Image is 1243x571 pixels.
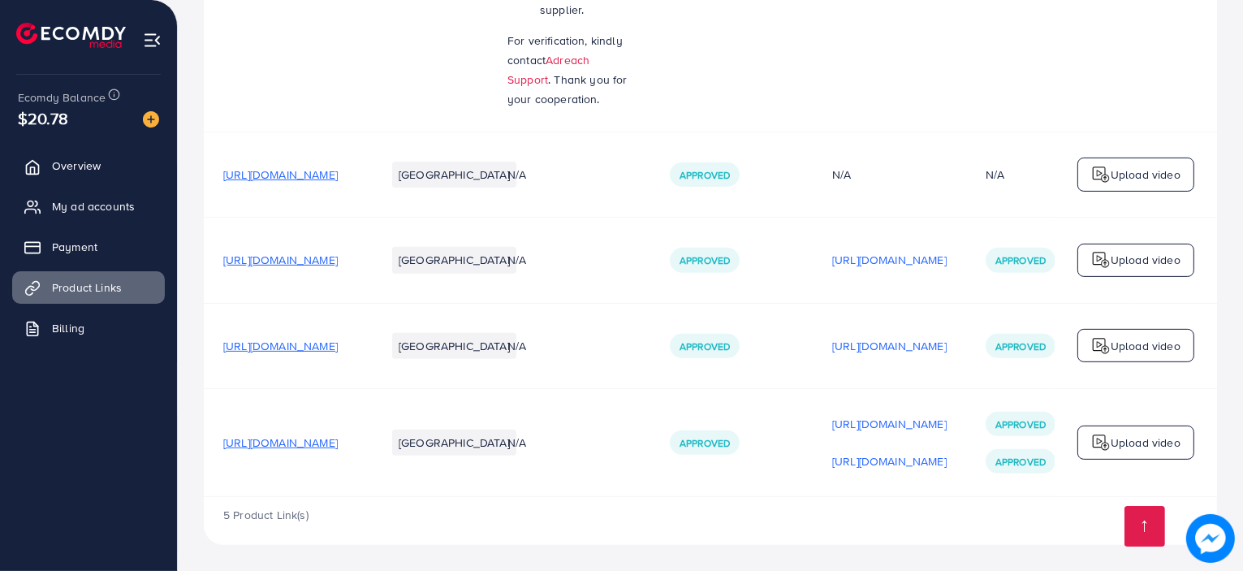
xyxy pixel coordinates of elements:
li: [GEOGRAPHIC_DATA] [392,247,516,273]
span: Approved [680,436,730,450]
span: 5 Product Link(s) [223,507,309,523]
span: Approved [995,340,1046,353]
span: Product Links [52,279,122,296]
p: Upload video [1111,250,1180,270]
span: Payment [52,239,97,255]
span: N/A [507,338,526,354]
span: Approved [680,253,730,267]
span: [URL][DOMAIN_NAME] [223,338,338,354]
a: Billing [12,312,165,344]
span: Approved [995,417,1046,431]
span: Billing [52,320,84,336]
span: $20.78 [18,106,68,130]
span: Ecomdy Balance [18,89,106,106]
span: Approved [995,253,1046,267]
img: image [1189,517,1232,560]
p: [URL][DOMAIN_NAME] [832,250,947,270]
img: logo [16,23,126,48]
span: [URL][DOMAIN_NAME] [223,167,338,183]
div: N/A [986,167,1004,183]
a: Overview [12,149,165,182]
img: image [143,111,159,128]
li: [GEOGRAPHIC_DATA] [392,430,516,456]
span: Approved [680,340,730,353]
span: Approved [680,168,730,182]
a: Adreach Support [507,52,589,88]
span: N/A [507,252,526,268]
span: Approved [995,455,1046,469]
a: Payment [12,231,165,263]
li: [GEOGRAPHIC_DATA] [392,333,516,359]
div: N/A [832,167,947,183]
p: [URL][DOMAIN_NAME] [832,452,947,471]
span: [URL][DOMAIN_NAME] [223,252,338,268]
p: [URL][DOMAIN_NAME] [832,414,947,434]
span: My ad accounts [52,198,135,214]
p: Upload video [1111,433,1180,452]
img: logo [1091,165,1111,184]
span: [URL][DOMAIN_NAME] [223,435,338,451]
img: logo [1091,250,1111,270]
span: Overview [52,158,101,174]
a: Product Links [12,271,165,304]
span: N/A [507,167,526,183]
li: [GEOGRAPHIC_DATA] [392,162,516,188]
p: Upload video [1111,336,1180,356]
img: logo [1091,433,1111,452]
span: For verification, kindly contact [507,32,623,68]
p: Upload video [1111,165,1180,184]
a: My ad accounts [12,190,165,223]
span: . Thank you for your cooperation. [507,71,628,107]
img: menu [143,31,162,50]
p: [URL][DOMAIN_NAME] [832,336,947,356]
img: logo [1091,336,1111,356]
span: N/A [507,435,526,451]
